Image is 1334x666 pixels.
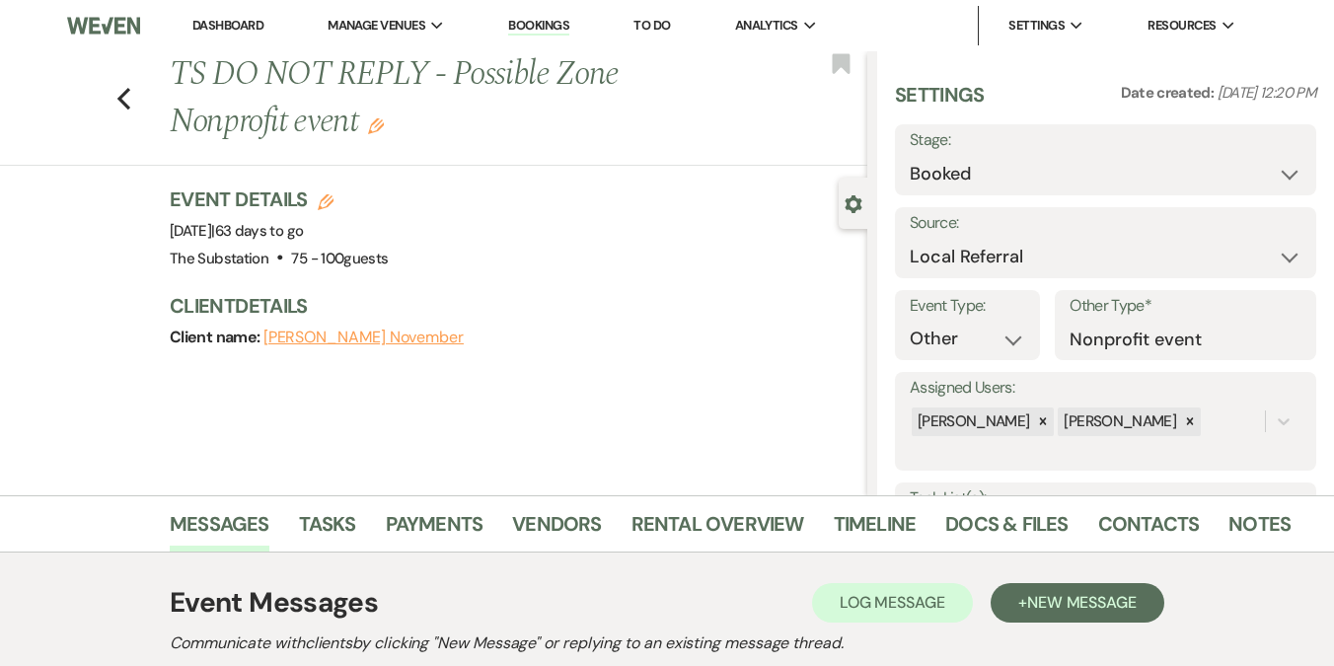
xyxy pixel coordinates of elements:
a: Payments [386,508,483,552]
span: [DATE] 12:20 PM [1218,83,1316,103]
a: Timeline [834,508,917,552]
a: Docs & Files [945,508,1068,552]
a: Bookings [508,17,569,36]
label: Other Type* [1070,292,1301,321]
img: Weven Logo [67,5,141,46]
h3: Settings [895,81,985,124]
button: +New Message [991,583,1164,623]
a: Tasks [299,508,356,552]
a: Dashboard [192,17,263,34]
h3: Event Details [170,185,388,213]
div: [PERSON_NAME] [1058,407,1179,436]
span: | [211,221,303,241]
label: Event Type: [910,292,1025,321]
a: Rental Overview [631,508,804,552]
h1: Event Messages [170,582,378,624]
span: The Substation [170,249,268,268]
div: [PERSON_NAME] [912,407,1033,436]
label: Task List(s): [910,484,1301,513]
h3: Client Details [170,292,848,320]
h2: Communicate with clients by clicking "New Message" or replying to an existing message thread. [170,631,1164,655]
a: Notes [1228,508,1291,552]
span: Client name: [170,327,263,347]
button: Close lead details [845,193,862,212]
span: Log Message [840,592,945,613]
span: 63 days to go [215,221,304,241]
span: Date created: [1121,83,1218,103]
span: Settings [1008,16,1065,36]
a: Vendors [512,508,601,552]
span: Manage Venues [328,16,425,36]
label: Stage: [910,126,1301,155]
label: Source: [910,209,1301,238]
span: Analytics [735,16,798,36]
label: Assigned Users: [910,374,1301,403]
h1: TS DO NOT REPLY - Possible Zone Nonprofit event [170,51,719,145]
a: Messages [170,508,269,552]
span: [DATE] [170,221,303,241]
button: Log Message [812,583,973,623]
button: Edit [368,116,384,134]
span: Resources [1148,16,1216,36]
a: Contacts [1098,508,1200,552]
span: New Message [1027,592,1137,613]
span: 75 - 100 guests [291,249,388,268]
a: To Do [633,17,670,34]
button: [PERSON_NAME] November [263,330,464,345]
